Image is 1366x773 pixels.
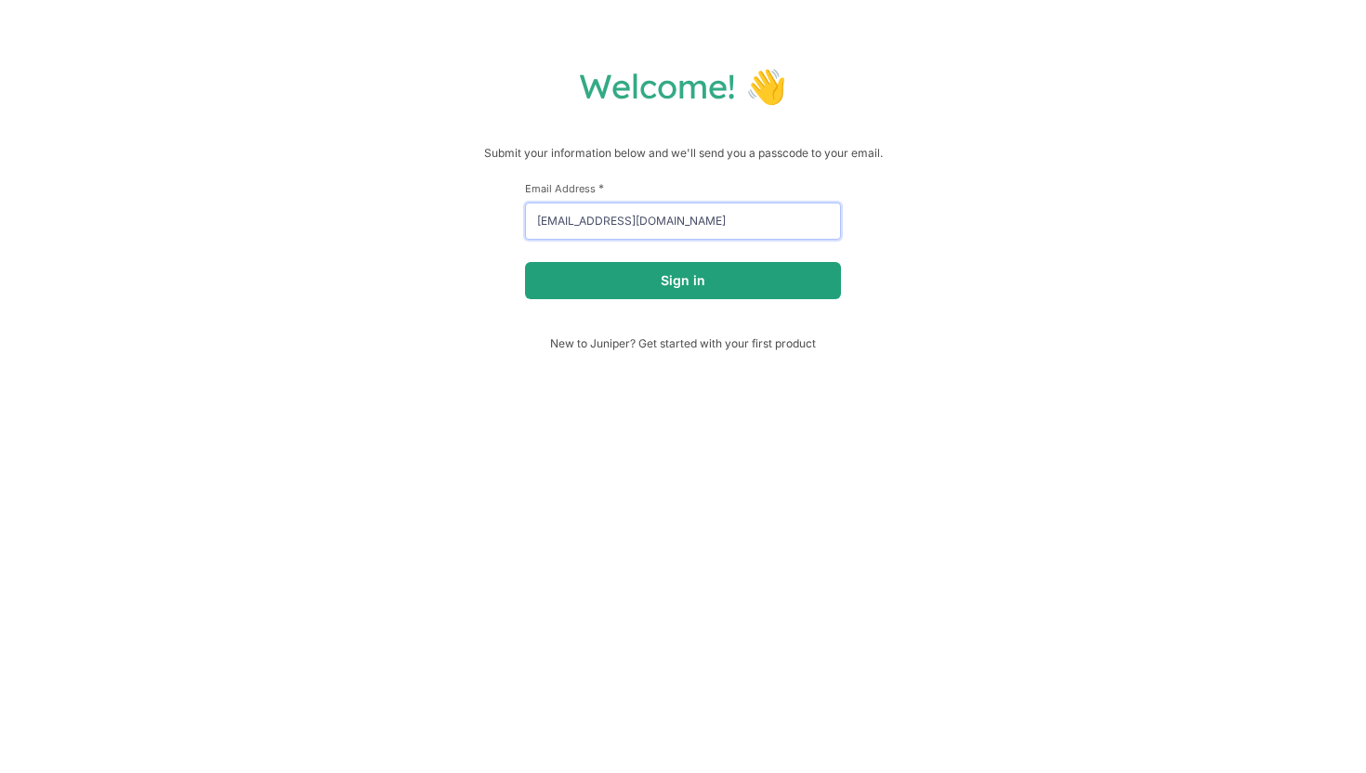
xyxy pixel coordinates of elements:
button: Sign in [525,262,841,299]
span: This field is required. [598,181,604,195]
p: Submit your information below and we'll send you a passcode to your email. [19,144,1347,163]
span: New to Juniper? Get started with your first product [525,336,841,350]
h1: Welcome! 👋 [19,65,1347,107]
label: Email Address [525,181,841,195]
input: email@example.com [525,203,841,240]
